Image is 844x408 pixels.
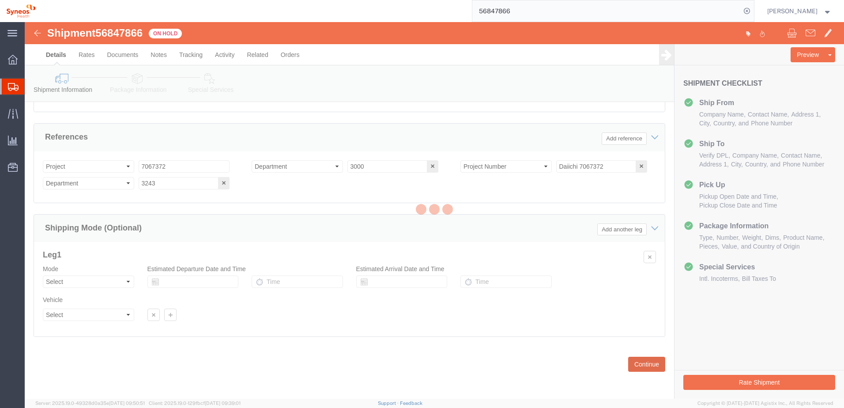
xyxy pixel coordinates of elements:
a: Support [378,400,400,406]
button: [PERSON_NAME] [767,6,832,16]
span: Copyright © [DATE]-[DATE] Agistix Inc., All Rights Reserved [697,400,833,407]
input: Search for shipment number, reference number [472,0,741,22]
a: Feedback [400,400,422,406]
img: logo [6,4,36,18]
span: [DATE] 09:50:51 [109,400,145,406]
span: Client: 2025.19.0-129fbcf [149,400,241,406]
span: [DATE] 09:39:01 [205,400,241,406]
span: Server: 2025.19.0-49328d0a35e [35,400,145,406]
span: Natan Tateishi [767,6,818,16]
